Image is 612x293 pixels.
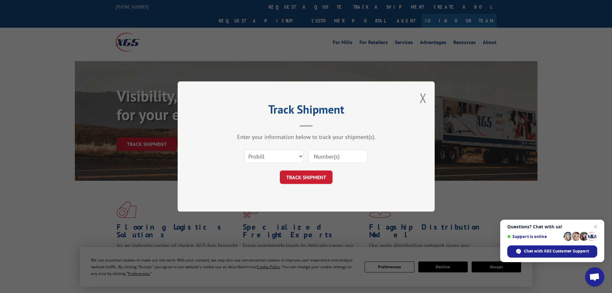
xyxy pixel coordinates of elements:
[420,89,427,106] button: Close modal
[585,267,604,287] div: Open chat
[210,133,403,141] div: Enter your information below to track your shipment(s).
[524,248,589,254] span: Chat with XGS Customer Support
[507,224,597,229] span: Questions? Chat with us!
[507,245,597,258] div: Chat with XGS Customer Support
[592,223,599,231] span: Close chat
[210,105,403,117] h2: Track Shipment
[507,234,561,239] span: Support is online
[308,150,368,163] input: Number(s)
[280,170,333,184] button: TRACK SHIPMENT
